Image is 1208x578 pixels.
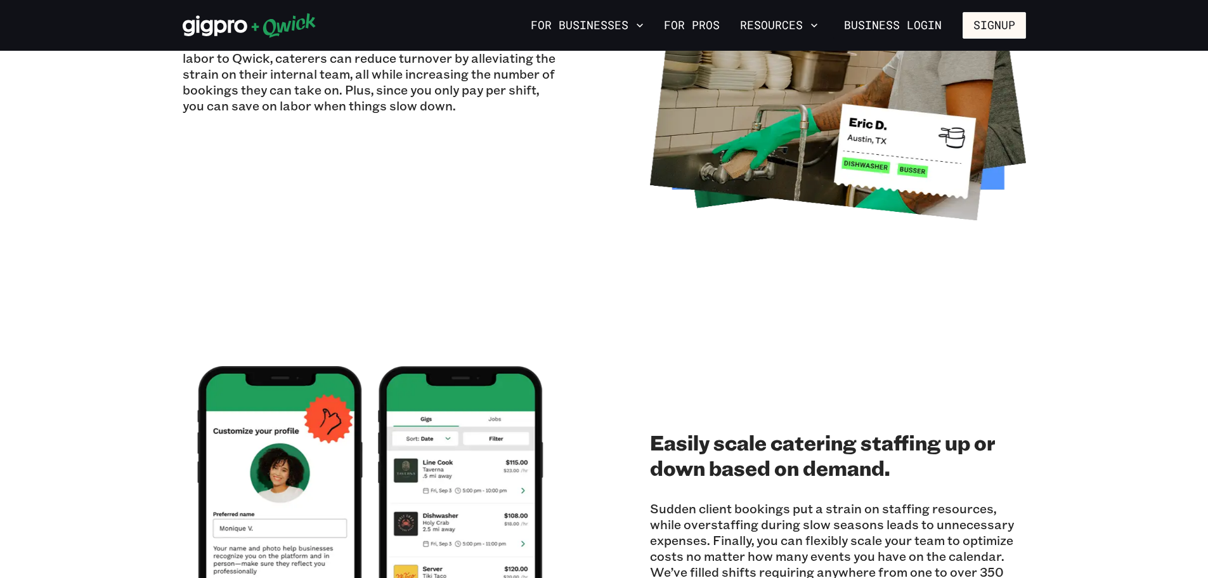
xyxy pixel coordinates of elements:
button: Signup [963,12,1026,39]
h2: Easily scale catering staffing up or down based on demand. [650,430,1026,480]
a: For Pros [659,15,725,36]
button: Resources [735,15,823,36]
button: For Businesses [526,15,649,36]
p: The average turnover rate for the hospitality industry is 74%, and each employee lost can cost ab... [183,18,559,114]
a: Business Login [833,12,952,39]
